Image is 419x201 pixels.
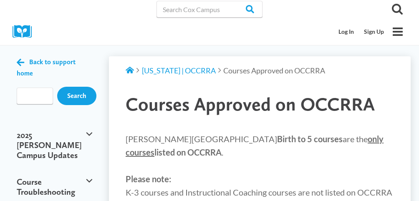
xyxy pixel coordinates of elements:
input: Search [57,87,96,105]
span: Courses Approved on OCCRRA [223,66,325,75]
a: Support Home [126,66,134,75]
input: Search Cox Campus [156,1,263,18]
a: Sign Up [359,24,389,40]
span: Courses Approved on OCCRRA [126,93,375,115]
strong: Birth to 5 courses [277,134,343,144]
strong: Please note: [126,174,171,184]
button: Open menu [389,23,406,40]
strong: listed on OCCRRA [126,134,384,157]
span: Back to support home [17,58,76,77]
nav: Secondary Mobile Navigation [333,24,389,40]
input: Search input [17,88,53,104]
a: Log In [333,24,359,40]
button: 2025 [PERSON_NAME] Campus Updates [13,122,96,168]
a: [US_STATE] | OCCRRA [142,66,216,75]
span: only courses [126,134,384,157]
form: Search form [17,88,53,104]
a: Back to support home [17,56,92,78]
img: Cox Campus [13,25,38,38]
